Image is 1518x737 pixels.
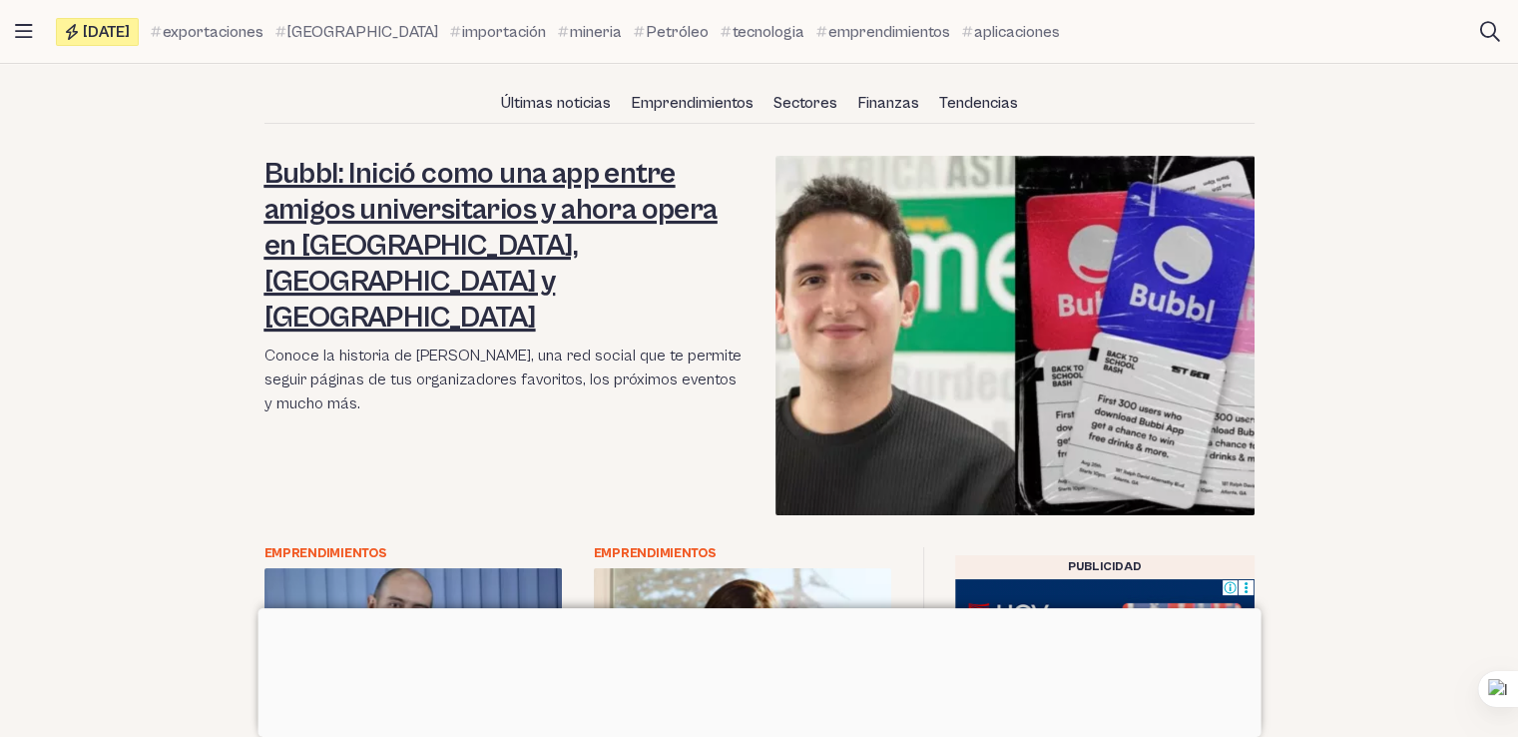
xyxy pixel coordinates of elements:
span: mineria [570,20,622,44]
a: importación [450,20,546,44]
a: Petróleo [634,20,709,44]
div: Publicidad [955,555,1255,579]
span: importación [462,20,546,44]
a: emprendimientos [816,20,950,44]
a: Tendencias [931,86,1026,120]
a: Últimas noticias [493,86,619,120]
a: Bubbl: Inició como una app entre amigos universitarios y ahora opera en [GEOGRAPHIC_DATA], [GEOGR... [264,157,718,335]
a: aplicaciones [962,20,1060,44]
a: Finanzas [849,86,927,120]
span: Petróleo [646,20,709,44]
span: emprendimientos [828,20,950,44]
a: Emprendimientos [264,547,562,560]
img: Cuyana emprendimiento [594,568,891,736]
span: [DATE] [83,24,130,40]
a: mineria [558,20,622,44]
a: [GEOGRAPHIC_DATA] [275,20,438,44]
a: Sectores [765,86,845,120]
iframe: Advertisement [257,608,1261,732]
img: agroindustrias g2 emprendimiento [264,568,562,736]
a: Emprendimientos [623,86,761,120]
span: exportaciones [163,20,263,44]
span: aplicaciones [974,20,1060,44]
span: [GEOGRAPHIC_DATA] [287,20,438,44]
span: tecnologia [733,20,804,44]
a: tecnologia [721,20,804,44]
p: Conoce la historia de [PERSON_NAME], una red social que te permite seguir páginas de tus organiza... [264,344,744,415]
img: Bubbl red social [775,156,1255,515]
a: Emprendimientos [594,547,891,560]
a: exportaciones [151,20,263,44]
